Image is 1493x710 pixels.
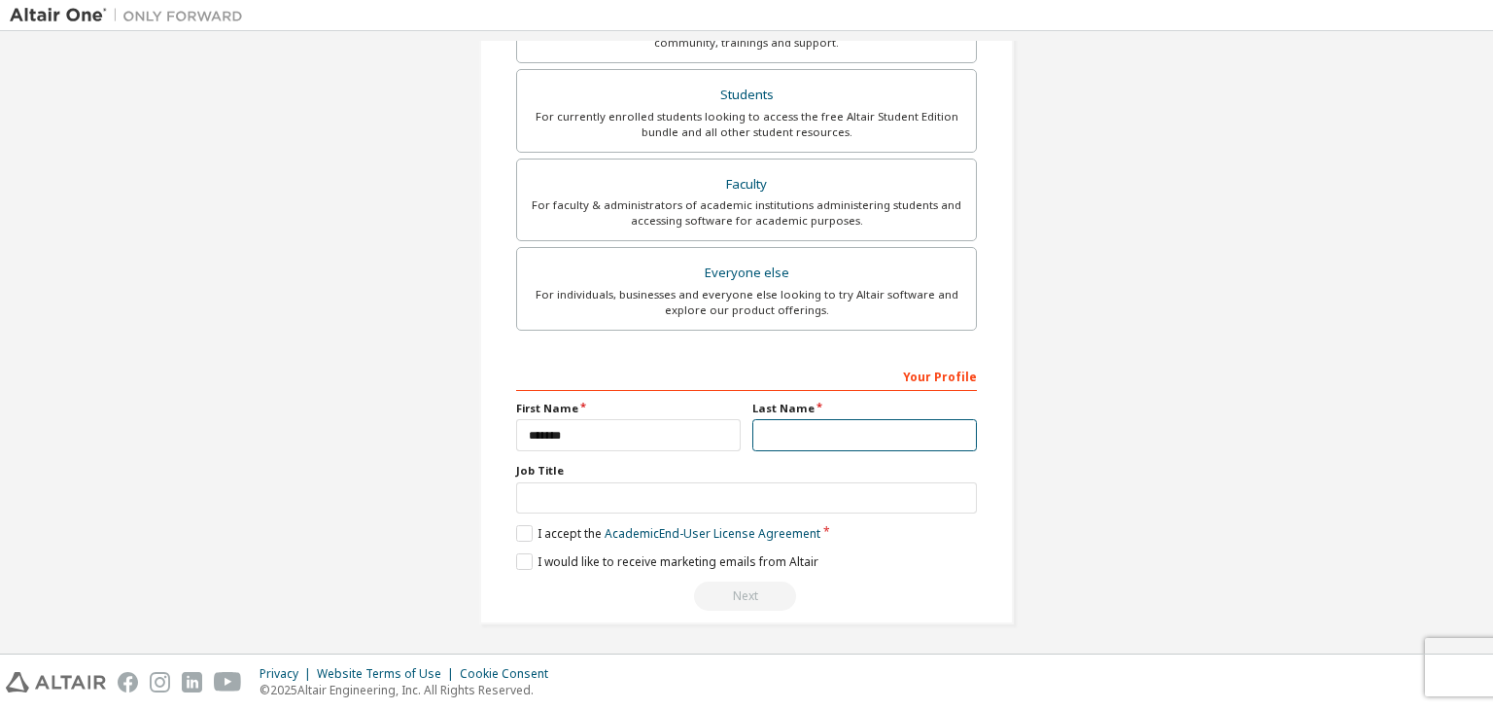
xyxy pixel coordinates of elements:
label: I accept the [516,525,820,542]
img: youtube.svg [214,672,242,692]
a: Academic End-User License Agreement [605,525,820,542]
div: Faculty [529,171,964,198]
img: Altair One [10,6,253,25]
img: altair_logo.svg [6,672,106,692]
img: instagram.svg [150,672,170,692]
p: © 2025 Altair Engineering, Inc. All Rights Reserved. [260,682,560,698]
img: facebook.svg [118,672,138,692]
div: Privacy [260,666,317,682]
label: I would like to receive marketing emails from Altair [516,553,818,570]
div: Cookie Consent [460,666,560,682]
div: Everyone else [529,260,964,287]
div: Website Terms of Use [317,666,460,682]
label: Job Title [516,463,977,479]
div: For currently enrolled students looking to access the free Altair Student Edition bundle and all ... [529,109,964,140]
div: For faculty & administrators of academic institutions administering students and accessing softwa... [529,197,964,229]
div: Your Profile [516,360,977,391]
div: Students [529,82,964,109]
img: linkedin.svg [182,672,202,692]
label: First Name [516,401,741,416]
div: Read and acccept EULA to continue [516,582,977,611]
label: Last Name [752,401,977,416]
div: For individuals, businesses and everyone else looking to try Altair software and explore our prod... [529,287,964,318]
